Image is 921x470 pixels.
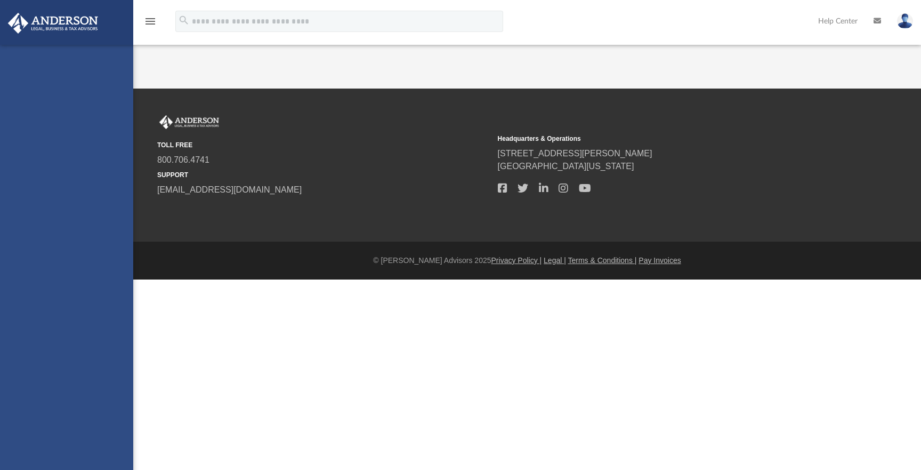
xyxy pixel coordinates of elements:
a: Pay Invoices [639,256,681,265]
a: 800.706.4741 [157,155,209,164]
img: Anderson Advisors Platinum Portal [157,115,221,129]
i: menu [144,15,157,28]
small: TOLL FREE [157,140,490,150]
a: Terms & Conditions | [568,256,637,265]
div: © [PERSON_NAME] Advisors 2025 [133,255,921,266]
img: User Pic [897,13,913,29]
a: [GEOGRAPHIC_DATA][US_STATE] [498,162,634,171]
img: Anderson Advisors Platinum Portal [5,13,101,34]
i: search [178,14,190,26]
a: [STREET_ADDRESS][PERSON_NAME] [498,149,652,158]
a: Privacy Policy | [491,256,542,265]
a: [EMAIL_ADDRESS][DOMAIN_NAME] [157,185,302,194]
small: SUPPORT [157,170,490,180]
small: Headquarters & Operations [498,134,831,144]
a: Legal | [544,256,566,265]
a: menu [144,20,157,28]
